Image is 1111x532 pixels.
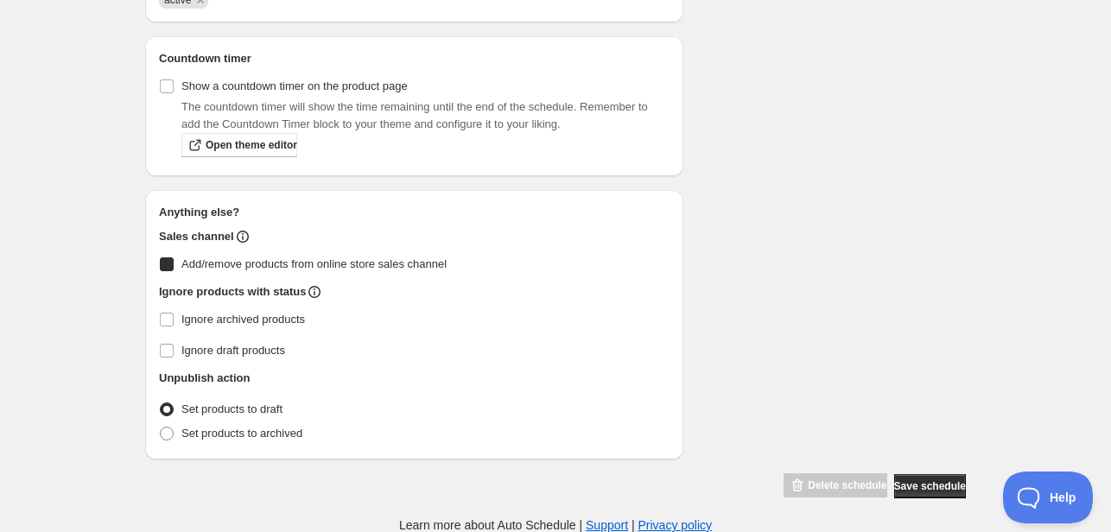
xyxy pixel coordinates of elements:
span: Set products to draft [181,402,283,415]
h2: Anything else? [159,204,670,221]
span: Add/remove products from online store sales channel [181,257,447,270]
span: Ignore archived products [181,313,305,326]
h2: Unpublish action [159,370,250,387]
h2: Countdown timer [159,50,670,67]
p: The countdown timer will show the time remaining until the end of the schedule. Remember to add t... [181,98,670,133]
a: Support [586,518,628,532]
span: Ignore draft products [181,344,285,357]
span: Open theme editor [206,138,297,152]
span: Set products to archived [181,427,302,440]
a: Privacy policy [638,518,713,532]
a: Open theme editor [181,133,297,157]
span: Show a countdown timer on the product page [181,79,408,92]
button: Save schedule [894,474,966,498]
h2: Sales channel [159,228,234,245]
h2: Ignore products with status [159,283,306,301]
span: Save schedule [894,479,966,493]
iframe: Toggle Customer Support [1003,472,1094,523]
